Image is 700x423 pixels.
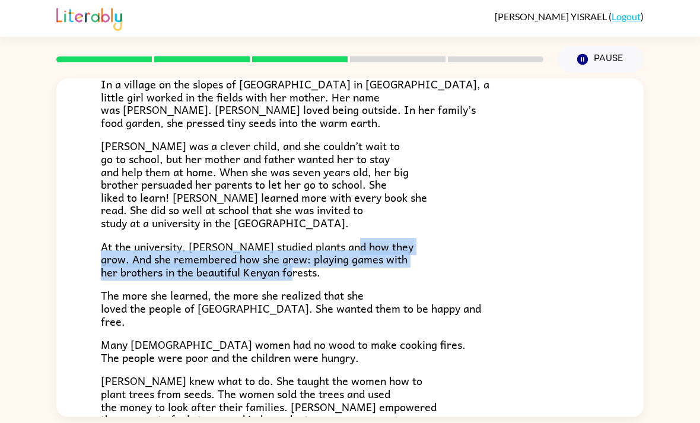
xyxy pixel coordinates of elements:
[101,137,427,231] span: [PERSON_NAME] was a clever child, and she couldn’t wait to go to school, but her mother and fathe...
[612,11,641,22] a: Logout
[101,336,466,366] span: Many [DEMOGRAPHIC_DATA] women had no wood to make cooking fires. The people were poor and the chi...
[495,11,609,22] span: [PERSON_NAME] YISRAEL
[56,5,122,31] img: Literably
[495,11,644,22] div: ( )
[101,238,413,281] span: At the university, [PERSON_NAME] studied plants and how they grow. And she remembered how she gre...
[101,287,481,329] span: The more she learned, the more she realized that she loved the people of [GEOGRAPHIC_DATA]. She w...
[558,46,644,73] button: Pause
[101,75,489,131] span: In a village on the slopes of [GEOGRAPHIC_DATA] in [GEOGRAPHIC_DATA], a little girl worked in the...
